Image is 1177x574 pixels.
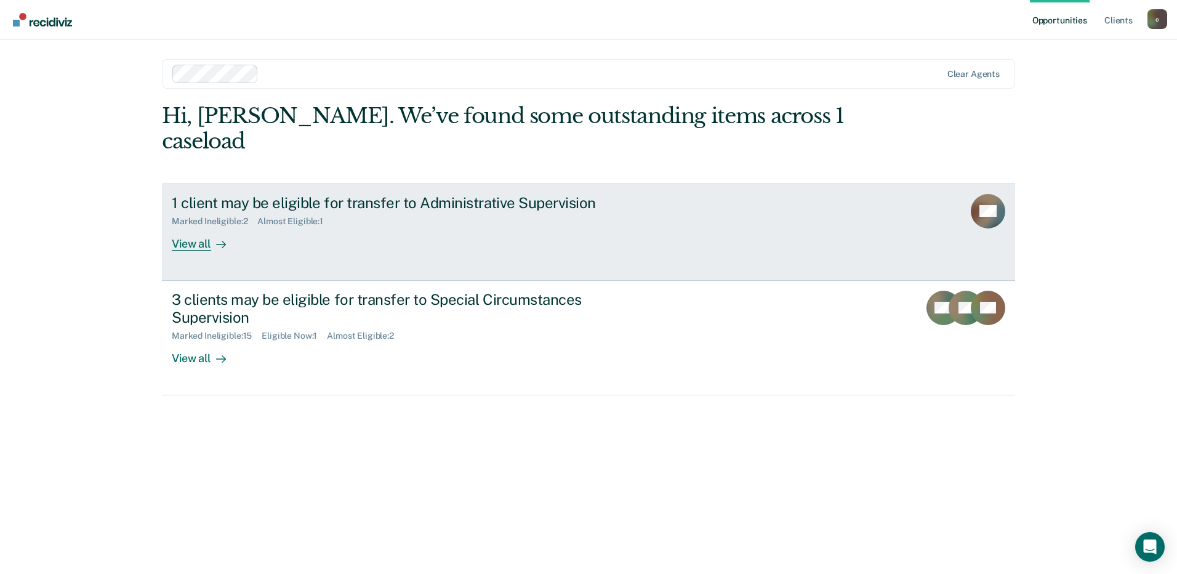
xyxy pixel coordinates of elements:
[1147,9,1167,29] div: e
[262,331,327,341] div: Eligible Now : 1
[162,281,1015,395] a: 3 clients may be eligible for transfer to Special Circumstances SupervisionMarked Ineligible:15El...
[13,13,72,26] img: Recidiviz
[257,216,333,227] div: Almost Eligible : 1
[162,103,845,154] div: Hi, [PERSON_NAME]. We’ve found some outstanding items across 1 caseload
[172,291,604,326] div: 3 clients may be eligible for transfer to Special Circumstances Supervision
[1135,532,1165,562] div: Open Intercom Messenger
[172,341,241,365] div: View all
[172,216,257,227] div: Marked Ineligible : 2
[162,184,1015,281] a: 1 client may be eligible for transfer to Administrative SupervisionMarked Ineligible:2Almost Elig...
[1147,9,1167,29] button: Profile dropdown button
[327,331,404,341] div: Almost Eligible : 2
[947,69,1000,79] div: Clear agents
[172,194,604,212] div: 1 client may be eligible for transfer to Administrative Supervision
[172,227,241,251] div: View all
[172,331,262,341] div: Marked Ineligible : 15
